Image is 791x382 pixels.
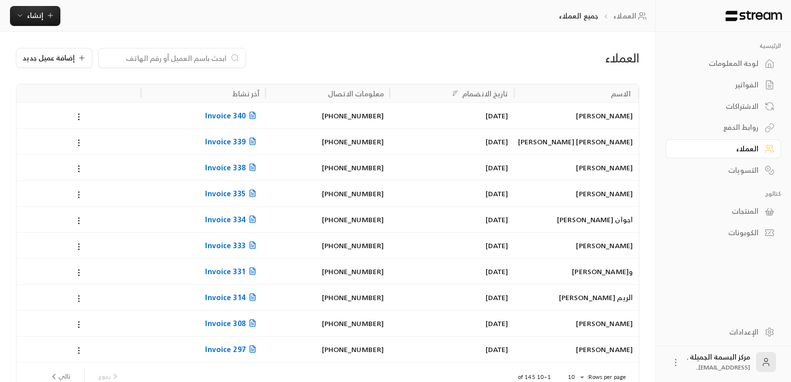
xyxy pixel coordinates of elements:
[666,202,781,221] a: المنتجات
[396,259,508,284] div: [DATE]
[559,11,598,21] p: جميع العملاء
[396,337,508,362] div: [DATE]
[521,103,633,128] div: [PERSON_NAME]
[396,233,508,258] div: [DATE]
[205,239,259,252] span: Invoice 333
[559,11,650,21] nav: breadcrumb
[10,6,60,26] button: إنشاء
[666,75,781,95] a: الفواتير
[271,181,384,206] div: [PHONE_NUMBER]
[396,311,508,336] div: [DATE]
[521,285,633,310] div: الريم [PERSON_NAME]
[521,181,633,206] div: [PERSON_NAME]
[438,50,639,66] div: العملاء
[205,317,259,330] span: Invoice 308
[205,109,259,122] span: Invoice 340
[396,155,508,180] div: [DATE]
[521,337,633,362] div: [PERSON_NAME]
[396,285,508,310] div: [DATE]
[271,337,384,362] div: [PHONE_NUMBER]
[271,155,384,180] div: [PHONE_NUMBER]
[678,165,759,175] div: التسويات
[271,285,384,310] div: [PHONE_NUMBER]
[725,10,783,21] img: Logo
[678,122,759,132] div: روابط الدفع
[271,103,384,128] div: [PHONE_NUMBER]
[396,103,508,128] div: [DATE]
[462,87,509,100] div: تاريخ الانضمام
[666,118,781,137] a: روابط الدفع
[666,96,781,116] a: الاشتراكات
[271,233,384,258] div: [PHONE_NUMBER]
[678,206,759,216] div: المنتجات
[518,373,551,381] p: 1–10 of 145
[666,190,781,198] p: كتالوج
[396,181,508,206] div: [DATE]
[271,311,384,336] div: [PHONE_NUMBER]
[328,87,384,100] div: معلومات الاتصال
[22,54,75,61] span: إضافة عميل جديد
[666,160,781,180] a: التسويات
[678,101,759,111] div: الاشتراكات
[449,87,461,99] button: Sort
[666,322,781,342] a: الإعدادات
[521,311,633,336] div: [PERSON_NAME]
[233,87,260,100] div: آخر نشاط
[678,327,759,337] div: الإعدادات
[666,42,781,50] p: الرئيسية
[271,259,384,284] div: [PHONE_NUMBER]
[696,362,750,373] span: [EMAIL_ADDRESS]...
[396,129,508,154] div: [DATE]
[587,373,626,381] p: Rows per page:
[205,291,259,304] span: Invoice 314
[613,11,650,21] a: العملاء
[687,352,750,372] div: مركز البسمة الجميلة .
[678,228,759,238] div: الكوبونات
[521,207,633,232] div: اجوان [PERSON_NAME]
[105,52,227,63] input: ابحث باسم العميل أو رقم الهاتف
[666,223,781,243] a: الكوبونات
[521,155,633,180] div: [PERSON_NAME]
[271,207,384,232] div: [PHONE_NUMBER]
[205,265,259,278] span: Invoice 331
[271,129,384,154] div: [PHONE_NUMBER]
[521,233,633,258] div: [PERSON_NAME]
[205,213,259,226] span: Invoice 334
[27,9,43,21] span: إنشاء
[396,207,508,232] div: [DATE]
[205,161,259,174] span: Invoice 338
[521,129,633,154] div: [PERSON_NAME] [PERSON_NAME]
[678,58,759,68] div: لوحة المعلومات
[205,135,259,148] span: Invoice 339
[678,144,759,154] div: العملاء
[205,343,259,356] span: Invoice 297
[666,54,781,73] a: لوحة المعلومات
[678,80,759,90] div: الفواتير
[521,259,633,284] div: و[PERSON_NAME]
[16,48,92,68] button: إضافة عميل جديد
[205,187,259,200] span: Invoice 335
[611,87,631,100] div: الاسم
[666,139,781,159] a: العملاء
